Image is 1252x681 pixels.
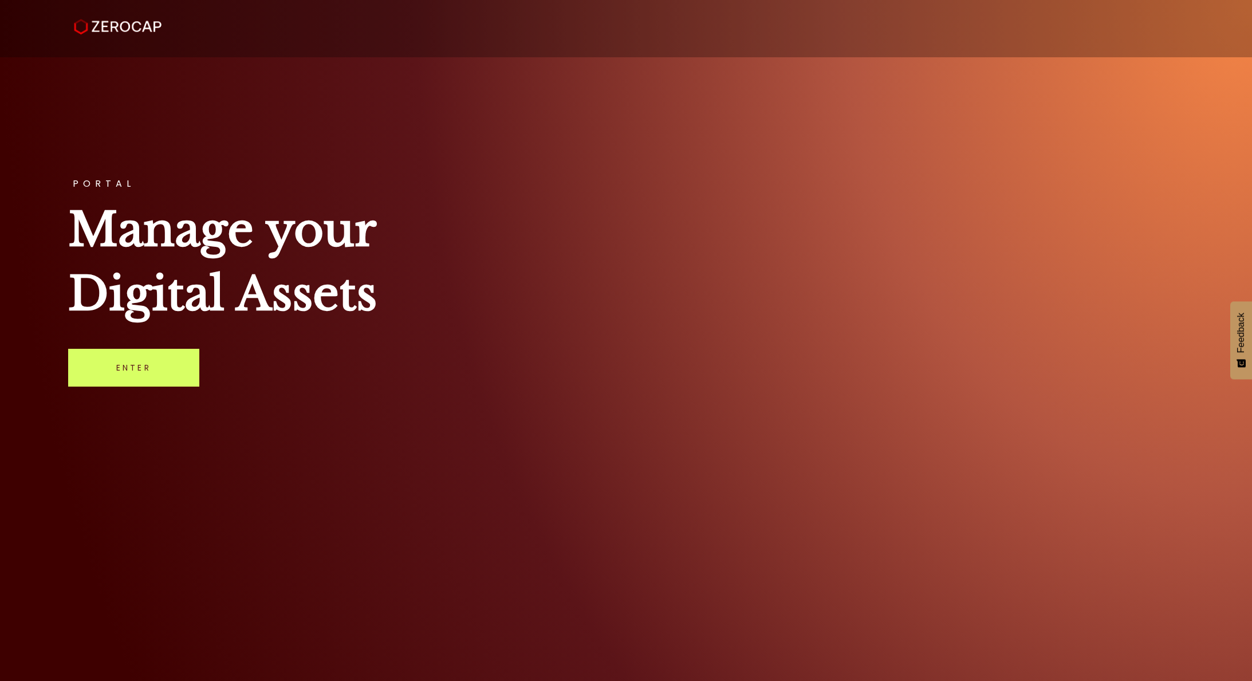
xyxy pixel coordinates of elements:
[74,19,162,35] img: ZeroCap
[68,349,199,387] a: Enter
[1236,313,1246,353] span: Feedback
[1230,301,1252,379] button: Feedback - Show survey
[68,179,1184,188] h3: PORTAL
[68,198,1184,326] h1: Manage your Digital Assets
